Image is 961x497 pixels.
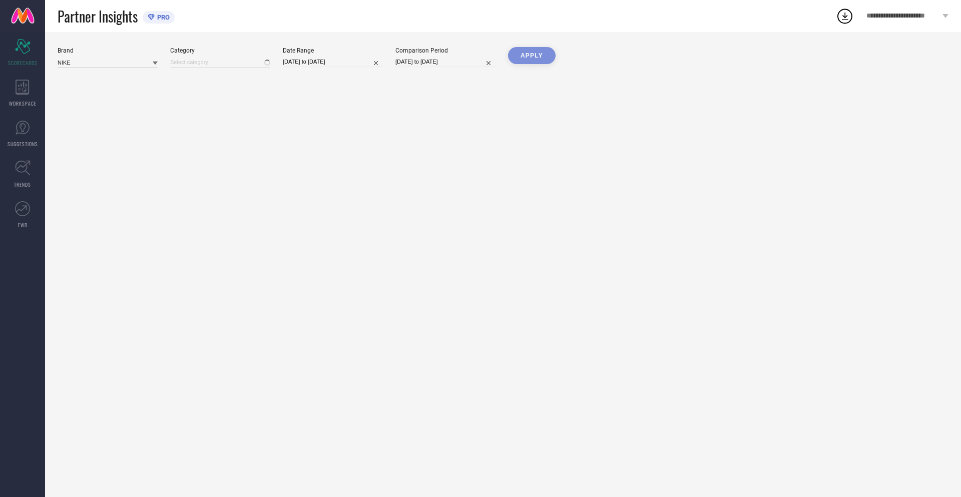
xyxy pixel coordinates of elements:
span: WORKSPACE [9,100,37,107]
span: SUGGESTIONS [8,140,38,148]
span: TRENDS [14,181,31,188]
div: Comparison Period [395,47,496,54]
div: Date Range [283,47,383,54]
div: Open download list [836,7,854,25]
span: Partner Insights [58,6,138,27]
div: Brand [58,47,158,54]
input: Select date range [283,57,383,67]
input: Select comparison period [395,57,496,67]
span: FWD [18,221,28,229]
span: SCORECARDS [8,59,38,67]
div: Category [170,47,270,54]
span: PRO [155,14,170,21]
